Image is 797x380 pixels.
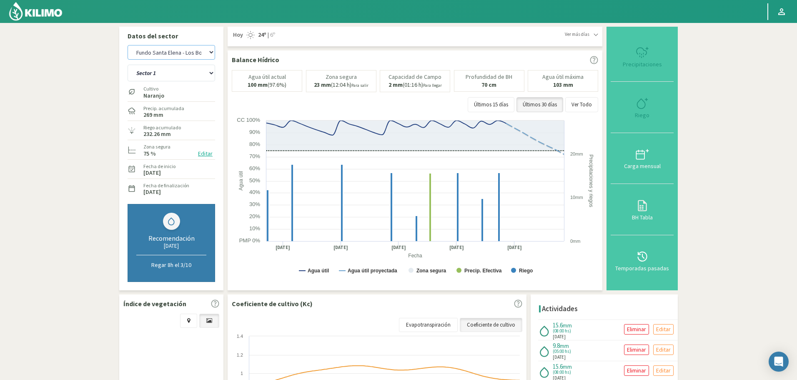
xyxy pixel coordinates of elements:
button: Últimos 30 días [516,97,563,112]
text: 90% [249,129,260,135]
text: Zona segura [416,268,446,274]
strong: 24º [258,31,266,38]
text: [DATE] [333,244,348,251]
span: (08:00 hs) [553,370,573,375]
text: 40% [249,189,260,195]
text: [DATE] [449,244,464,251]
button: Ver Todo [565,97,598,112]
button: Riego [611,82,674,133]
text: 60% [249,165,260,171]
span: mm [560,342,569,350]
span: mm [563,322,572,329]
text: Agua útil [238,171,244,191]
text: PMP 0% [239,237,261,244]
text: Riego [519,268,533,274]
text: Agua útil proyectada [348,268,397,274]
span: 6º [269,31,275,39]
button: Carga mensual [611,133,674,184]
label: Naranjo [143,93,164,98]
small: Para llegar [423,83,442,88]
text: [DATE] [276,244,290,251]
b: 70 cm [481,81,496,88]
text: Agua útil [308,268,329,274]
text: 1.2 [237,352,243,357]
text: 80% [249,141,260,147]
p: Eliminar [627,366,646,375]
div: Temporadas pasadas [613,265,671,271]
span: Hoy [232,31,243,39]
p: Índice de vegetación [123,299,186,309]
label: Zona segura [143,143,170,151]
label: [DATE] [143,189,161,195]
text: 1.4 [237,334,243,339]
label: Fecha de finalización [143,182,189,189]
span: 15.6 [553,362,563,370]
p: Editar [656,366,671,375]
button: Editar [195,149,215,159]
h4: Actividades [542,305,578,313]
text: 1 [241,371,243,376]
p: (12:04 h) [314,82,368,88]
button: Eliminar [624,345,649,355]
label: Riego acumulado [143,124,181,131]
p: Coeficiente de cultivo (Kc) [232,299,313,309]
div: Carga mensual [613,163,671,169]
text: Precip. Efectiva [464,268,502,274]
div: Open Intercom Messenger [769,352,789,372]
p: Datos del sector [128,31,215,41]
a: Coeficiente de cultivo [460,318,522,332]
text: 20mm [570,151,583,156]
text: 0mm [570,239,580,244]
button: Eliminar [624,365,649,376]
label: 232.26 mm [143,131,171,137]
span: (08:00 hs) [553,329,573,333]
text: 10% [249,225,260,232]
button: Editar [653,365,674,376]
b: 100 mm [248,81,268,88]
button: Editar [653,345,674,355]
a: Evapotranspiración [399,318,458,332]
p: Zona segura [326,74,357,80]
label: Precip. acumulada [143,105,184,112]
b: 2 mm [388,81,403,88]
img: Kilimo [8,1,63,21]
b: 103 mm [553,81,573,88]
text: Precipitaciones y riegos [588,154,594,207]
label: 75 % [143,151,156,156]
div: Precipitaciones [613,61,671,67]
div: Recomendación [136,234,206,242]
text: 10mm [570,195,583,200]
div: [DATE] [136,242,206,249]
p: Balance Hídrico [232,55,279,65]
p: Profundidad de BH [466,74,512,80]
p: Eliminar [627,345,646,355]
span: [DATE] [553,354,566,361]
label: Fecha de inicio [143,163,175,170]
text: CC 100% [237,117,260,123]
p: Agua útil máxima [542,74,584,80]
p: Editar [656,345,671,355]
text: Fecha [408,253,422,259]
p: Eliminar [627,325,646,334]
label: Cultivo [143,85,164,93]
span: (05:00 hs) [553,349,571,354]
p: Editar [656,325,671,334]
label: 269 mm [143,112,163,118]
text: 70% [249,153,260,159]
span: Ver más días [565,31,589,38]
small: Para salir [351,83,368,88]
label: [DATE] [143,170,161,176]
p: (01:16 h) [388,82,442,88]
p: Capacidad de Campo [388,74,441,80]
span: 9.8 [553,342,560,350]
span: [DATE] [553,333,566,340]
span: | [268,31,269,39]
p: Regar 8h el 3/10 [136,261,206,269]
button: Editar [653,324,674,335]
span: mm [563,363,572,370]
div: Riego [613,112,671,118]
button: Últimos 15 días [468,97,514,112]
text: [DATE] [507,244,522,251]
text: 50% [249,177,260,184]
div: BH Tabla [613,214,671,220]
